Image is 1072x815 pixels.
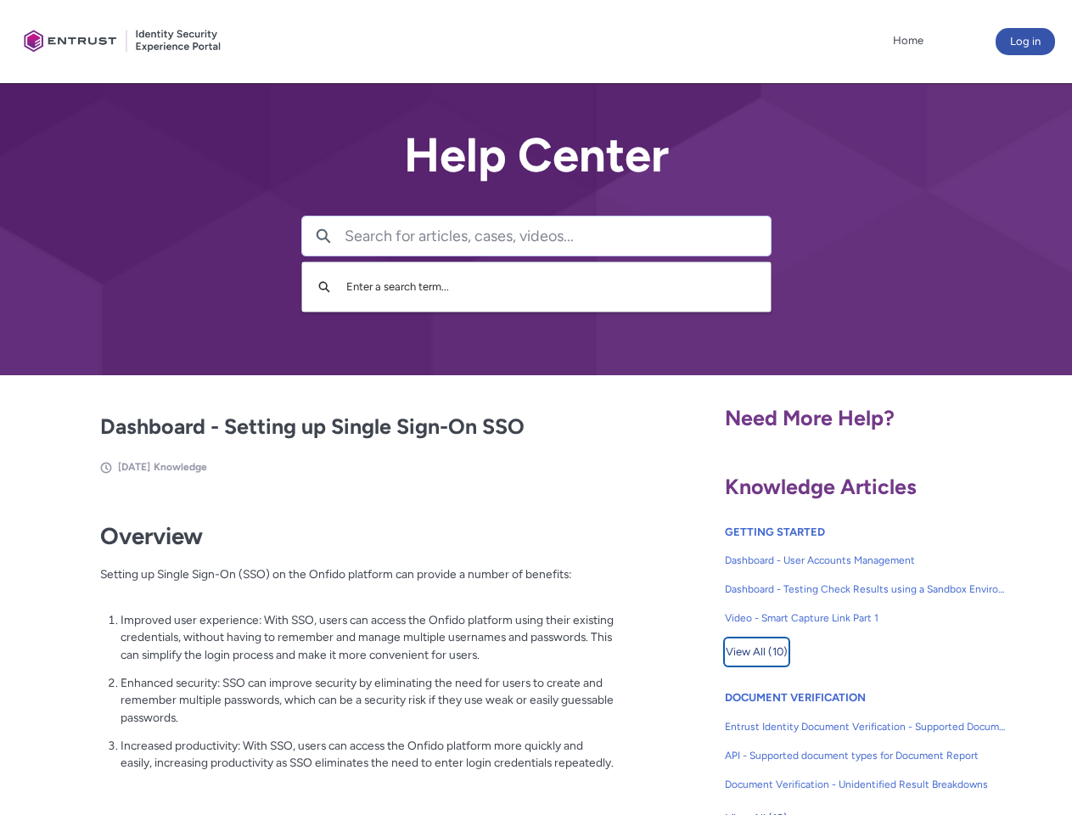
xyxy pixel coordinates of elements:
button: Log in [996,28,1055,55]
span: Need More Help? [725,405,895,430]
input: Search for articles, cases, videos... [345,216,771,256]
button: Search [302,216,345,256]
button: View All (10) [725,638,789,666]
h2: Dashboard - Setting up Single Sign-On SSO [100,411,615,443]
a: Document Verification - Unidentified Result Breakdowns [725,770,1007,799]
p: Improved user experience: With SSO, users can access the Onfido platform using their existing cre... [121,611,615,664]
span: View All (10) [726,639,788,665]
span: Video - Smart Capture Link Part 1 [725,610,1007,626]
a: Dashboard - User Accounts Management [725,546,1007,575]
span: Knowledge Articles [725,474,917,499]
span: Enter a search term... [346,280,449,293]
strong: Overview [100,522,203,550]
a: Home [889,28,928,53]
p: Enhanced security: SSO can improve security by eliminating the need for users to create and remem... [121,674,615,727]
span: Dashboard - User Accounts Management [725,553,1007,568]
span: Document Verification - Unidentified Result Breakdowns [725,777,1007,792]
p: Increased productivity: With SSO, users can access the Onfido platform more quickly and easily, i... [121,737,615,772]
h2: Help Center [301,129,772,182]
span: Entrust Identity Document Verification - Supported Document type and size [725,719,1007,734]
a: Dashboard - Testing Check Results using a Sandbox Environment [725,575,1007,604]
span: API - Supported document types for Document Report [725,748,1007,763]
a: Video - Smart Capture Link Part 1 [725,604,1007,632]
li: Knowledge [154,459,207,475]
button: Search [311,271,338,303]
a: DOCUMENT VERIFICATION [725,691,866,704]
a: Entrust Identity Document Verification - Supported Document type and size [725,712,1007,741]
span: [DATE] [118,461,150,473]
a: GETTING STARTED [725,526,825,538]
span: Dashboard - Testing Check Results using a Sandbox Environment [725,582,1007,597]
a: API - Supported document types for Document Report [725,741,1007,770]
p: Setting up Single Sign-On (SSO) on the Onfido platform can provide a number of benefits: [100,565,615,600]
